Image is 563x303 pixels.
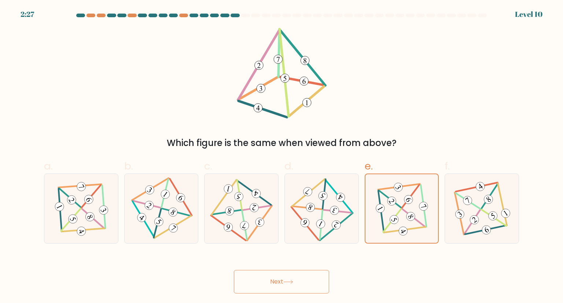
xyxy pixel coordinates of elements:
[445,159,450,173] span: f.
[234,270,329,293] button: Next
[284,159,293,173] span: d.
[365,159,373,173] span: e.
[44,159,53,173] span: a.
[48,136,515,150] div: Which figure is the same when viewed from above?
[21,9,34,20] div: 2:27
[204,159,212,173] span: c.
[124,159,133,173] span: b.
[515,9,542,20] div: Level 10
